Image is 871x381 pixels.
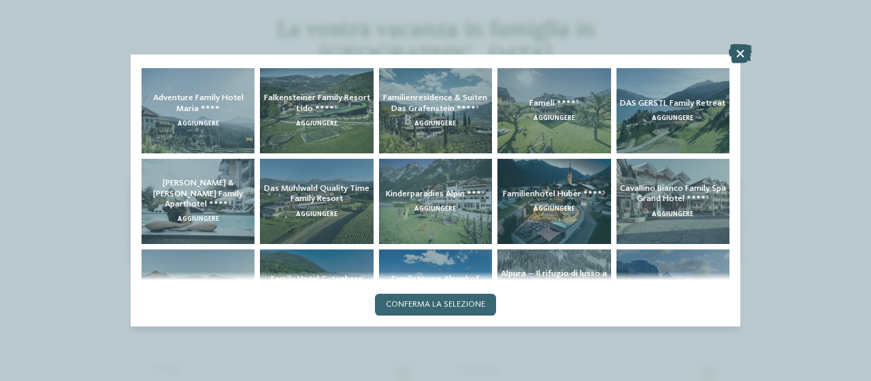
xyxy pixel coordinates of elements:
span: aggiungere [178,216,219,222]
span: aggiungere [178,121,219,127]
span: Family Home Alpenhof **** [391,275,479,294]
span: aggiungere [652,211,693,217]
span: aggiungere [414,206,456,212]
span: Family Hotel Gutenberg **** [271,275,363,294]
span: [PERSON_NAME] & [PERSON_NAME] Family Aparthotel ****ˢ [153,179,243,209]
span: aggiungere [414,121,456,127]
span: Movi Family Apart-Hotel [625,280,720,289]
span: aggiungere [296,211,338,217]
span: Conferma la selezione [386,301,485,309]
span: Das Mühlwald Quality Time Family Resort [264,184,369,203]
span: Falkensteiner Family Resort Lido ****ˢ [264,93,370,112]
span: DAS GERSTL Family Retreat [620,99,725,108]
span: Adventure Family Hotel Maria **** [153,93,244,112]
span: aggiungere [652,115,693,121]
span: Cavallino Bianco Family Spa Grand Hotel ****ˢ [620,184,726,203]
span: Familienresidence & Suiten Das Grafenstein ****ˢ [383,93,487,112]
span: aggiungere [296,121,338,127]
span: aggiungere [533,206,575,212]
span: Kinderparadies Alpin ***ˢ [386,189,484,198]
span: Familienhotel Huber ****ˢ [503,189,606,198]
span: aggiungere [533,115,575,121]
span: Alpura – Il rifugio di lusso a 5 stelle in [GEOGRAPHIC_DATA] [501,269,607,299]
